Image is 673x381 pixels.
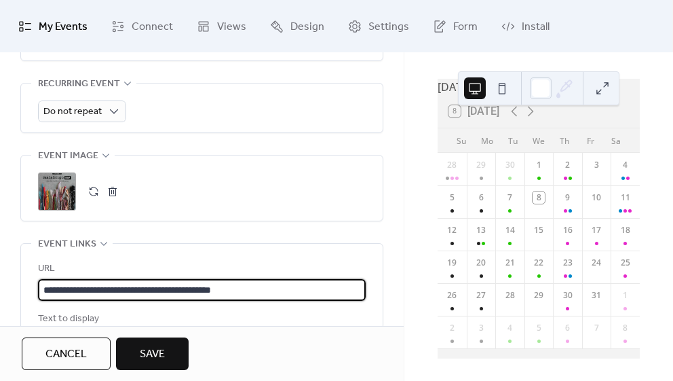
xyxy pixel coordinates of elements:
div: 13 [475,224,487,236]
div: 14 [504,224,516,236]
a: Connect [101,5,183,47]
div: 17 [590,224,602,236]
span: Connect [132,16,173,37]
div: 3 [590,159,602,171]
a: Settings [338,5,419,47]
div: 1 [533,159,545,171]
div: 5 [533,322,545,334]
div: 29 [533,289,545,302]
div: 4 [619,159,632,171]
div: Th [552,128,577,153]
a: Form [423,5,488,47]
span: Views [217,16,246,37]
a: Views [187,5,256,47]
span: Cancel [45,346,87,363]
div: 7 [504,192,516,204]
button: Cancel [22,338,111,370]
div: 3 [475,322,487,334]
div: 9 [562,192,574,204]
span: My Events [39,16,88,37]
div: 20 [475,257,487,269]
div: 23 [562,257,574,269]
div: Fr [577,128,603,153]
div: 15 [533,224,545,236]
div: 7 [590,322,602,334]
div: 12 [446,224,458,236]
span: Design [290,16,324,37]
div: 6 [562,322,574,334]
span: Install [522,16,550,37]
div: 2 [446,322,458,334]
span: Event links [38,236,96,253]
div: 4 [504,322,516,334]
div: 29 [475,159,487,171]
div: 8 [533,192,545,204]
div: 27 [475,289,487,302]
div: Mo [474,128,500,153]
div: 18 [619,224,632,236]
span: Recurring event [38,76,120,92]
span: Form [453,16,478,37]
div: 30 [562,289,574,302]
div: 1 [619,289,632,302]
a: Design [260,5,334,47]
span: Save [140,346,165,363]
div: URL [38,261,363,277]
div: Tu [500,128,526,153]
span: Do not repeat [43,103,102,121]
span: Settings [368,16,409,37]
div: 16 [562,224,574,236]
div: 11 [619,192,632,204]
button: Save [116,338,189,370]
div: 28 [446,159,458,171]
div: 25 [619,257,632,269]
span: Event image [38,148,98,164]
div: 24 [590,257,602,269]
div: 31 [590,289,602,302]
div: 26 [446,289,458,302]
div: 22 [533,257,545,269]
div: Sa [603,128,629,153]
div: 30 [504,159,516,171]
div: 2 [562,159,574,171]
div: Text to display [38,311,363,327]
a: Install [491,5,560,47]
div: Su [448,128,474,153]
div: 10 [590,192,602,204]
div: 8 [619,322,632,334]
div: 21 [504,257,516,269]
div: 5 [446,192,458,204]
div: 28 [504,289,516,302]
a: My Events [8,5,98,47]
div: ; [38,173,76,211]
div: 6 [475,192,487,204]
div: [DATE] [438,79,640,95]
div: We [526,128,552,153]
div: 19 [446,257,458,269]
